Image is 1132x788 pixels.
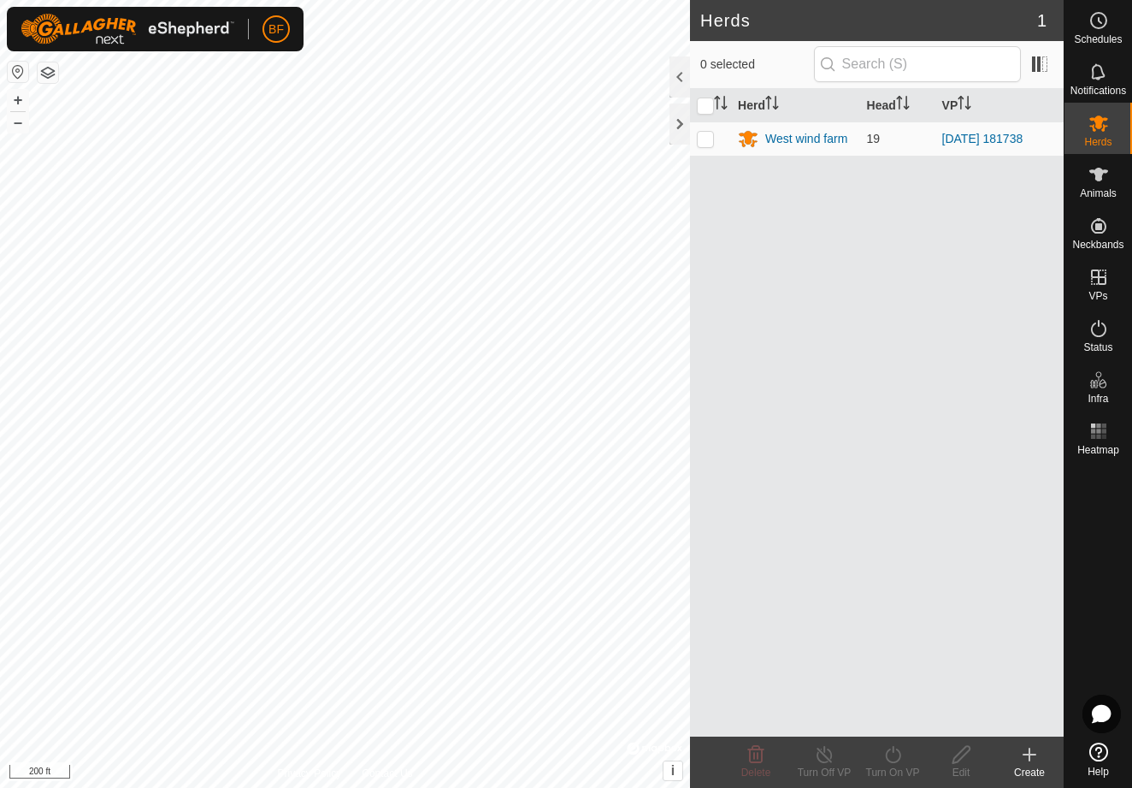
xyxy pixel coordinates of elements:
[1072,240,1123,250] span: Neckbands
[1064,736,1132,784] a: Help
[741,767,771,779] span: Delete
[1088,291,1107,301] span: VPs
[942,132,1023,145] a: [DATE] 181738
[1070,86,1126,96] span: Notifications
[714,98,728,112] p-sorticon: Activate to sort
[867,132,881,145] span: 19
[935,89,1064,122] th: VP
[362,766,412,781] a: Contact Us
[21,14,234,44] img: Gallagher Logo
[1074,34,1122,44] span: Schedules
[1037,8,1047,33] span: 1
[790,765,858,780] div: Turn Off VP
[8,62,28,82] button: Reset Map
[765,130,847,148] div: West wind farm
[8,90,28,110] button: +
[1088,394,1108,404] span: Infra
[765,98,779,112] p-sorticon: Activate to sort
[278,766,342,781] a: Privacy Policy
[995,765,1064,780] div: Create
[896,98,910,112] p-sorticon: Activate to sort
[671,763,675,778] span: i
[860,89,935,122] th: Head
[1083,342,1112,353] span: Status
[38,62,58,83] button: Map Layers
[700,10,1037,31] h2: Herds
[858,765,927,780] div: Turn On VP
[700,56,814,74] span: 0 selected
[1077,445,1119,455] span: Heatmap
[663,761,682,780] button: i
[927,765,995,780] div: Edit
[1080,188,1117,198] span: Animals
[814,46,1021,82] input: Search (S)
[8,112,28,133] button: –
[268,21,284,39] span: BF
[1084,137,1111,147] span: Herds
[731,89,859,122] th: Herd
[958,98,971,112] p-sorticon: Activate to sort
[1088,767,1109,777] span: Help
